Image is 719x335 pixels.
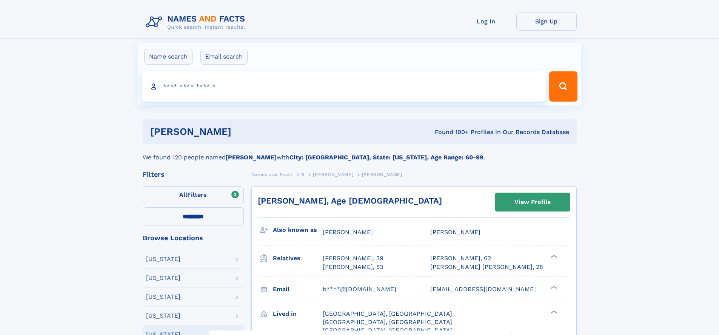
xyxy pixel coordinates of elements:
[142,71,546,102] input: search input
[456,12,516,31] a: Log In
[301,170,305,179] a: B
[549,309,558,314] div: ❯
[323,228,373,236] span: [PERSON_NAME]
[301,172,305,177] span: B
[200,49,248,65] label: Email search
[323,254,383,262] a: [PERSON_NAME], 39
[143,171,244,178] div: Filters
[273,283,323,296] h3: Email
[179,191,187,198] span: All
[226,154,277,161] b: [PERSON_NAME]
[146,313,180,319] div: [US_STATE]
[362,172,402,177] span: [PERSON_NAME]
[273,224,323,236] h3: Also known as
[333,128,569,136] div: Found 100+ Profiles In Our Records Database
[514,193,551,211] div: View Profile
[430,286,536,293] span: [EMAIL_ADDRESS][DOMAIN_NAME]
[146,294,180,300] div: [US_STATE]
[143,144,577,162] div: We found 120 people named with .
[273,252,323,265] h3: Relatives
[323,263,383,271] a: [PERSON_NAME], 53
[323,310,452,317] span: [GEOGRAPHIC_DATA], [GEOGRAPHIC_DATA]
[144,49,192,65] label: Name search
[313,170,353,179] a: [PERSON_NAME]
[150,127,333,136] h1: [PERSON_NAME]
[549,254,558,259] div: ❯
[495,193,570,211] a: View Profile
[146,256,180,262] div: [US_STATE]
[251,170,293,179] a: Names and Facts
[143,235,244,241] div: Browse Locations
[430,228,480,236] span: [PERSON_NAME]
[323,327,452,334] span: [GEOGRAPHIC_DATA], [GEOGRAPHIC_DATA]
[323,318,452,326] span: [GEOGRAPHIC_DATA], [GEOGRAPHIC_DATA]
[549,71,577,102] button: Search Button
[430,263,543,271] a: [PERSON_NAME] [PERSON_NAME], 28
[313,172,353,177] span: [PERSON_NAME]
[430,254,491,262] a: [PERSON_NAME], 62
[258,196,442,205] a: [PERSON_NAME], Age [DEMOGRAPHIC_DATA]
[143,186,244,204] label: Filters
[143,12,251,32] img: Logo Names and Facts
[549,285,558,290] div: ❯
[516,12,577,31] a: Sign Up
[289,154,483,161] b: City: [GEOGRAPHIC_DATA], State: [US_STATE], Age Range: 60-99
[273,307,323,320] h3: Lived in
[146,275,180,281] div: [US_STATE]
